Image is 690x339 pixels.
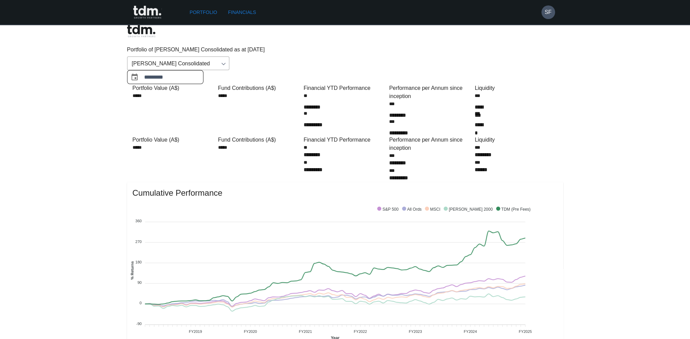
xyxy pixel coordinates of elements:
[496,207,531,212] span: TDM (Pre Fees)
[464,329,477,334] tspan: FY2024
[136,322,141,326] tspan: -90
[377,207,398,212] span: S&P 500
[389,136,472,152] div: Performance per Annum since inception
[304,84,386,92] div: Financial YTD Performance
[187,6,220,19] a: Portfolio
[218,84,301,92] div: Fund Contributions (A$)
[541,5,555,19] button: SF
[135,260,141,264] tspan: 180
[135,240,141,244] tspan: 270
[444,207,493,212] span: [PERSON_NAME] 2000
[519,329,532,334] tspan: FY2025
[545,8,551,16] h6: SF
[127,46,563,54] p: Portfolio of [PERSON_NAME] Consolidated as at [DATE]
[299,329,312,334] tspan: FY2021
[475,84,557,92] div: Liquidity
[225,6,259,19] a: Financials
[130,261,134,280] text: % Returns
[244,329,257,334] tspan: FY2020
[133,188,558,198] span: Cumulative Performance
[139,301,141,305] tspan: 0
[425,207,440,212] span: MSCI
[402,207,422,212] span: All Ords
[128,70,141,84] button: Choose date, selected date is Jul 31, 2025
[304,136,386,144] div: Financial YTD Performance
[409,329,422,334] tspan: FY2023
[389,84,472,100] div: Performance per Annum since inception
[218,136,301,144] div: Fund Contributions (A$)
[127,56,229,70] div: [PERSON_NAME] Consolidated
[475,136,557,144] div: Liquidity
[137,280,141,285] tspan: 90
[133,84,215,92] div: Portfolio Value (A$)
[133,136,215,144] div: Portfolio Value (A$)
[189,329,202,334] tspan: FY2019
[135,219,141,223] tspan: 360
[354,329,367,334] tspan: FY2022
